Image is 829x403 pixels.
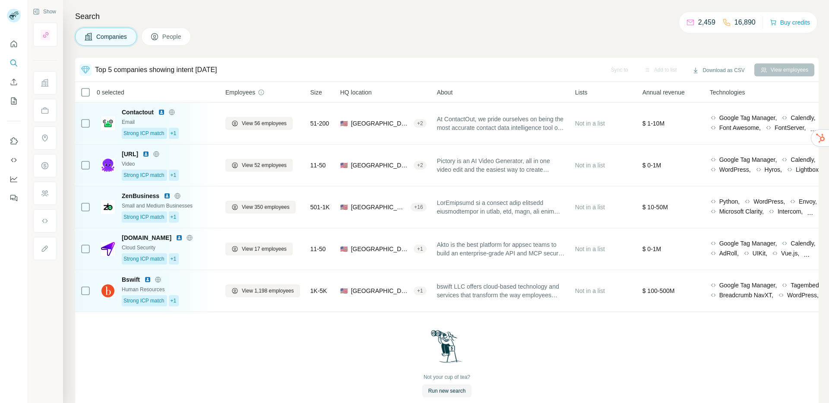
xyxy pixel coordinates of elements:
[7,93,21,109] button: My lists
[310,203,330,211] span: 501-1K
[171,129,177,137] span: +1
[437,157,565,174] span: Pictory is an AI Video Generator, all in one video edit and the easiest way to create professiona...
[123,255,165,263] span: Strong ICP match
[310,119,329,128] span: 51-200
[753,249,767,258] span: UIKit,
[225,242,293,255] button: View 17 employees
[242,203,290,211] span: View 350 employees
[7,190,21,206] button: Feedback
[791,281,820,290] span: Tagembed,
[765,165,782,174] span: Hyros,
[123,171,165,179] span: Strong ICP match
[437,198,565,216] span: LorEmipsumd si a consect adip elitsedd eiusmodtempor in utlab, etd, magn, ali enim adminimve—qui ...
[122,160,215,168] div: Video
[575,120,605,127] span: Not in a list
[101,158,115,172] img: Logo of pictory.ai
[340,119,348,128] span: 🇺🇸
[753,197,785,206] span: WordPress,
[414,120,427,127] div: + 2
[122,108,154,116] span: Contactout
[719,239,777,248] span: Google Tag Manager,
[351,203,408,211] span: [GEOGRAPHIC_DATA], [US_STATE]
[101,242,115,256] img: Logo of akto.io
[719,155,777,164] span: Google Tag Manager,
[791,155,815,164] span: Calendly,
[437,115,565,132] span: At ContactOut, we pride ourselves on being the most accurate contact data intelligence tool out t...
[123,297,165,305] span: Strong ICP match
[340,203,348,211] span: 🇺🇸
[96,32,128,41] span: Companies
[162,32,182,41] span: People
[575,88,588,97] span: Lists
[144,276,151,283] img: LinkedIn logo
[719,207,764,216] span: Microsoft Clarity,
[164,192,171,199] img: LinkedIn logo
[7,55,21,71] button: Search
[710,88,745,97] span: Technologies
[642,204,668,211] span: $ 10-50M
[719,249,739,258] span: AdRoll,
[101,116,115,130] img: Logo of Contactout
[799,197,817,206] span: Envoy,
[351,245,410,253] span: [GEOGRAPHIC_DATA], [US_STATE]
[97,88,124,97] span: 0 selected
[101,284,115,298] img: Logo of Bswift
[7,74,21,90] button: Enrich CSV
[225,117,293,130] button: View 56 employees
[734,17,756,28] p: 16,890
[437,282,565,299] span: bswift LLC offers cloud-based technology and services that transform the way employees perceive a...
[122,275,140,284] span: Bswift
[171,171,177,179] span: +1
[340,88,372,97] span: HQ location
[122,202,215,210] div: Small and Medium Businesses
[642,120,664,127] span: $ 1-10M
[95,65,217,75] div: Top 5 companies showing intent [DATE]
[775,123,806,132] span: FontServer,
[123,129,165,137] span: Strong ICP match
[122,244,215,252] div: Cloud Security
[575,162,605,169] span: Not in a list
[75,10,819,22] h4: Search
[686,64,750,77] button: Download as CSV
[7,152,21,168] button: Use Surfe API
[719,165,751,174] span: WordPress,
[796,165,820,174] span: Lightbox,
[411,203,426,211] div: + 16
[642,287,675,294] span: $ 100-500M
[414,161,427,169] div: + 2
[414,287,427,295] div: + 1
[719,113,777,122] span: Google Tag Manager,
[719,291,773,299] span: Breadcrumb NavXT,
[351,119,410,128] span: [GEOGRAPHIC_DATA], [US_STATE]
[242,287,294,295] span: View 1,198 employees
[27,5,62,18] button: Show
[575,246,605,252] span: Not in a list
[171,213,177,221] span: +1
[719,281,777,290] span: Google Tag Manager,
[340,287,348,295] span: 🇺🇸
[171,297,177,305] span: +1
[428,387,466,395] span: Run new search
[225,284,300,297] button: View 1,198 employees
[310,88,322,97] span: Size
[242,120,287,127] span: View 56 employees
[123,213,165,221] span: Strong ICP match
[171,255,177,263] span: +1
[142,151,149,157] img: LinkedIn logo
[242,245,287,253] span: View 17 employees
[158,109,165,116] img: LinkedIn logo
[225,159,293,172] button: View 52 employees
[424,373,470,381] div: Not your cup of tea?
[176,234,183,241] img: LinkedIn logo
[575,204,605,211] span: Not in a list
[340,161,348,170] span: 🇺🇸
[787,291,819,299] span: WordPress,
[310,287,327,295] span: 1K-5K
[778,207,803,216] span: Intercom,
[351,287,410,295] span: [GEOGRAPHIC_DATA]
[242,161,287,169] span: View 52 employees
[422,384,472,397] button: Run new search
[575,287,605,294] span: Not in a list
[7,36,21,52] button: Quick start
[122,286,215,293] div: Human Resources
